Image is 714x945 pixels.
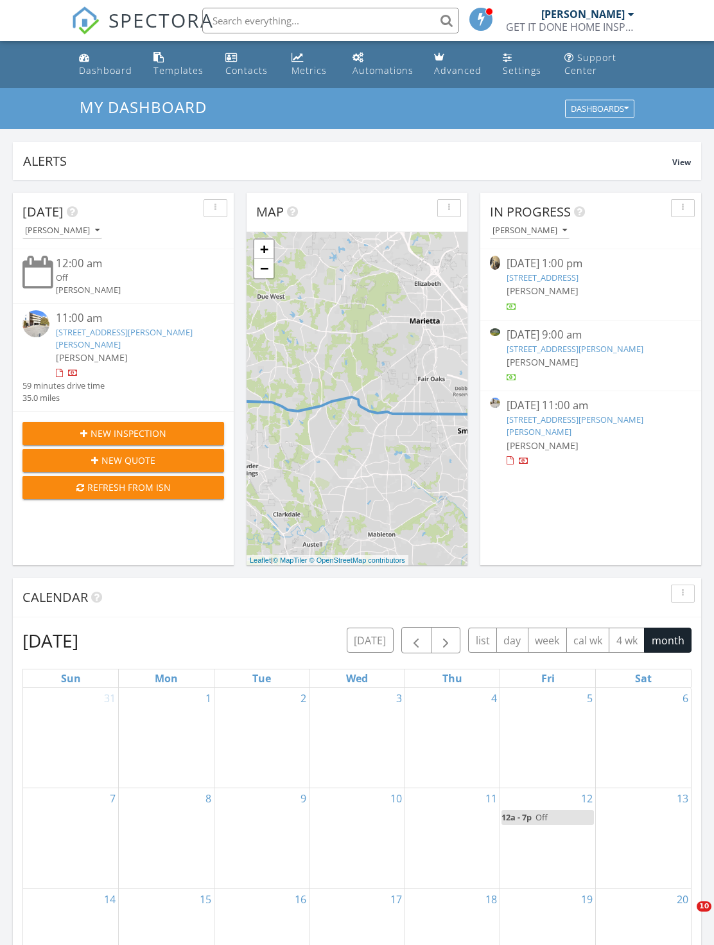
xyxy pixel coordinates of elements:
[25,226,100,235] div: [PERSON_NAME]
[609,628,645,653] button: 4 wk
[101,889,118,910] a: Go to September 14, 2025
[644,628,692,653] button: month
[490,256,500,270] img: 9310742%2Fcover_photos%2FQPA2QOPKlhIgzwarYq0H%2Fsmall.jpg
[101,454,155,467] span: New Quote
[22,476,224,499] button: Refresh from ISN
[401,627,431,653] button: Previous month
[56,310,207,326] div: 11:00 am
[490,328,500,336] img: 9310056%2Fcover_photos%2FsWLvXJnjl7ay3AWfvxjh%2Fsmall.jpg
[566,628,610,653] button: cal wk
[292,889,309,910] a: Go to September 16, 2025
[22,222,102,240] button: [PERSON_NAME]
[584,688,595,709] a: Go to September 5, 2025
[507,285,579,297] span: [PERSON_NAME]
[56,256,207,272] div: 12:00 am
[214,788,309,889] td: Go to September 9, 2025
[23,688,119,788] td: Go to August 31, 2025
[220,46,276,83] a: Contacts
[119,688,214,788] td: Go to September 1, 2025
[541,8,625,21] div: [PERSON_NAME]
[490,203,571,220] span: In Progress
[109,6,214,33] span: SPECTORA
[501,811,532,823] span: 12a - 7p
[225,64,268,76] div: Contacts
[507,343,643,355] a: [STREET_ADDRESS][PERSON_NAME]
[74,46,138,83] a: Dashboard
[56,272,207,284] div: Off
[247,555,408,566] div: |
[490,327,692,384] a: [DATE] 9:00 am [STREET_ADDRESS][PERSON_NAME] [PERSON_NAME]
[254,259,274,278] a: Zoom out
[197,889,214,910] a: Go to September 15, 2025
[56,326,193,350] a: [STREET_ADDRESS][PERSON_NAME][PERSON_NAME]
[670,901,701,932] iframe: Intercom live chat
[101,688,118,709] a: Go to August 31, 2025
[674,788,691,809] a: Go to September 13, 2025
[298,688,309,709] a: Go to September 2, 2025
[119,788,214,889] td: Go to September 8, 2025
[503,64,541,76] div: Settings
[152,669,180,687] a: Monday
[22,392,105,404] div: 35.0 miles
[564,51,616,76] div: Support Center
[22,628,78,653] h2: [DATE]
[22,588,88,606] span: Calendar
[254,240,274,259] a: Zoom in
[80,96,207,118] span: My Dashboard
[286,46,336,83] a: Metrics
[440,669,465,687] a: Thursday
[500,788,596,889] td: Go to September 12, 2025
[680,688,691,709] a: Go to September 6, 2025
[500,688,596,788] td: Go to September 5, 2025
[23,788,119,889] td: Go to September 7, 2025
[507,327,675,343] div: [DATE] 9:00 am
[507,356,579,368] span: [PERSON_NAME]
[22,203,64,220] span: [DATE]
[353,64,414,76] div: Automations
[528,628,567,653] button: week
[498,46,548,83] a: Settings
[202,8,459,33] input: Search everything...
[697,901,711,912] span: 10
[507,272,579,283] a: [STREET_ADDRESS]
[388,889,405,910] a: Go to September 17, 2025
[298,788,309,809] a: Go to September 9, 2025
[565,100,634,118] button: Dashboards
[91,427,166,440] span: New Inspection
[496,628,528,653] button: day
[490,398,500,408] img: streetview
[256,203,284,220] span: Map
[405,688,500,788] td: Go to September 4, 2025
[250,556,271,564] a: Leaflet
[250,669,274,687] a: Tuesday
[203,788,214,809] a: Go to September 8, 2025
[434,64,482,76] div: Advanced
[33,481,214,494] div: Refresh from ISN
[344,669,370,687] a: Wednesday
[71,6,100,35] img: The Best Home Inspection Software - Spectora
[489,688,500,709] a: Go to September 4, 2025
[71,17,214,44] a: SPECTORA
[56,284,207,296] div: [PERSON_NAME]
[490,256,692,313] a: [DATE] 1:00 pm [STREET_ADDRESS] [PERSON_NAME]
[309,688,405,788] td: Go to September 3, 2025
[22,449,224,472] button: New Quote
[595,688,691,788] td: Go to September 6, 2025
[273,556,308,564] a: © MapTiler
[490,222,570,240] button: [PERSON_NAME]
[79,64,132,76] div: Dashboard
[203,688,214,709] a: Go to September 1, 2025
[483,889,500,910] a: Go to September 18, 2025
[490,398,692,468] a: [DATE] 11:00 am [STREET_ADDRESS][PERSON_NAME][PERSON_NAME] [PERSON_NAME]
[214,688,309,788] td: Go to September 2, 2025
[507,398,675,414] div: [DATE] 11:00 am
[468,628,497,653] button: list
[674,889,691,910] a: Go to September 20, 2025
[579,788,595,809] a: Go to September 12, 2025
[23,152,672,170] div: Alerts
[539,669,557,687] a: Friday
[309,556,405,564] a: © OpenStreetMap contributors
[405,788,500,889] td: Go to September 11, 2025
[22,310,224,405] a: 11:00 am [STREET_ADDRESS][PERSON_NAME][PERSON_NAME] [PERSON_NAME] 59 minutes drive time 35.0 miles
[388,788,405,809] a: Go to September 10, 2025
